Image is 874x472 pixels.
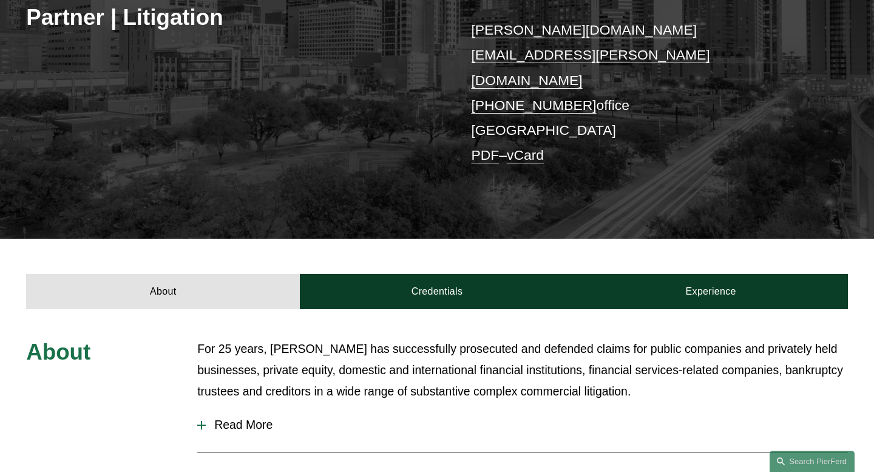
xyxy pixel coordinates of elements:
[471,22,710,87] a: [PERSON_NAME][DOMAIN_NAME][EMAIL_ADDRESS][PERSON_NAME][DOMAIN_NAME]
[507,147,544,163] a: vCard
[26,4,437,31] h3: Partner | Litigation
[574,274,848,309] a: Experience
[26,274,300,309] a: About
[471,18,813,168] p: office [GEOGRAPHIC_DATA] –
[471,97,596,113] a: [PHONE_NUMBER]
[26,340,90,364] span: About
[770,451,855,472] a: Search this site
[300,274,574,309] a: Credentials
[197,338,848,402] p: For 25 years, [PERSON_NAME] has successfully prosecuted and defended claims for public companies ...
[471,147,499,163] a: PDF
[206,418,848,432] span: Read More
[197,409,848,441] button: Read More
